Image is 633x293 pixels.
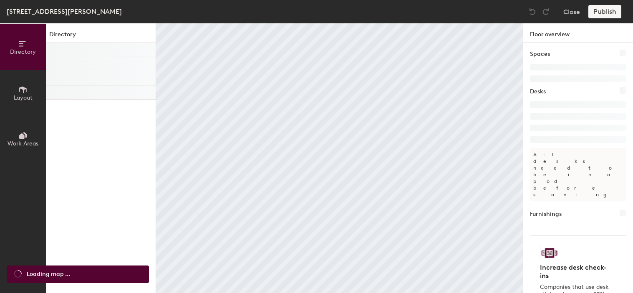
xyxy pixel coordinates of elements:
div: [STREET_ADDRESS][PERSON_NAME] [7,6,122,17]
img: Undo [528,8,537,16]
span: Loading map ... [27,270,70,279]
h1: Desks [530,87,546,96]
h4: Increase desk check-ins [540,263,611,280]
span: Layout [14,94,33,101]
h1: Spaces [530,50,550,59]
h1: Directory [46,30,156,43]
h1: Floor overview [523,23,633,43]
img: Redo [542,8,550,16]
span: Directory [10,48,36,55]
canvas: Map [156,23,523,293]
p: All desks need to be in a pod before saving [530,148,626,201]
img: Sticker logo [540,246,559,260]
span: Work Areas [8,140,38,147]
button: Close [563,5,580,18]
h1: Furnishings [530,210,562,219]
